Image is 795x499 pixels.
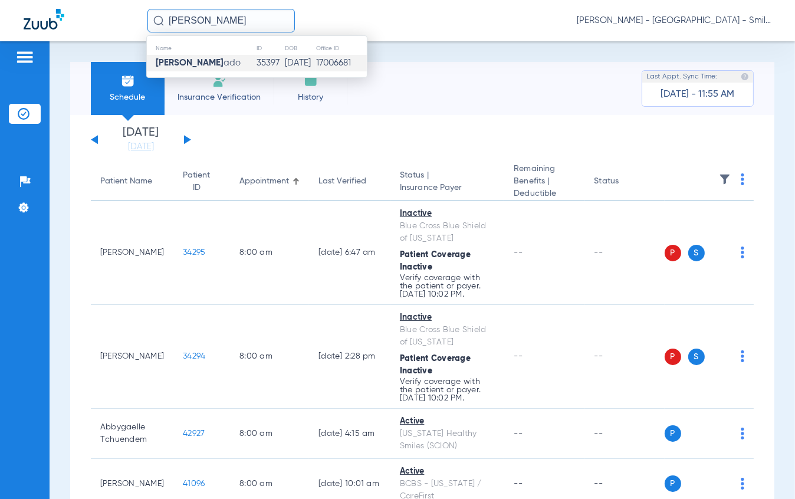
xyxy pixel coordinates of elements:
div: Blue Cross Blue Shield of [US_STATE] [400,220,495,245]
th: ID [256,42,284,55]
img: group-dot-blue.svg [741,428,744,439]
td: [DATE] 2:28 PM [309,305,390,409]
td: [DATE] [284,55,316,71]
img: group-dot-blue.svg [741,173,744,185]
td: -- [585,409,665,459]
span: ado [156,58,241,67]
td: [PERSON_NAME] [91,305,173,409]
span: 41096 [183,480,205,488]
th: Remaining Benefits | [504,163,584,201]
td: 17006681 [316,55,367,71]
td: -- [585,201,665,305]
span: Deductible [514,188,575,200]
img: Zuub Logo [24,9,64,29]
span: P [665,245,681,261]
th: Status [585,163,665,201]
span: Schedule [100,91,156,103]
span: Patient Coverage Inactive [400,354,471,375]
img: filter.svg [719,173,731,185]
div: [US_STATE] Healthy Smiles (SCION) [400,428,495,452]
div: Patient ID [183,169,210,194]
span: 34295 [183,248,205,257]
td: [DATE] 4:15 AM [309,409,390,459]
div: Appointment [239,175,289,188]
div: Active [400,465,495,478]
img: hamburger-icon [15,50,34,64]
img: Search Icon [153,15,164,26]
img: group-dot-blue.svg [741,247,744,258]
img: Schedule [121,74,135,88]
div: Last Verified [318,175,381,188]
div: Patient ID [183,169,221,194]
span: S [688,245,705,261]
img: Manual Insurance Verification [212,74,226,88]
span: P [665,475,681,492]
span: -- [514,352,523,360]
span: Last Appt. Sync Time: [646,71,717,83]
strong: [PERSON_NAME] [156,58,224,67]
div: Patient Name [100,175,152,188]
span: 34294 [183,352,205,360]
div: Blue Cross Blue Shield of [US_STATE] [400,324,495,349]
td: [PERSON_NAME] [91,201,173,305]
td: [DATE] 6:47 AM [309,201,390,305]
img: last sync help info [741,73,749,81]
input: Search for patients [147,9,295,32]
td: 8:00 AM [230,409,309,459]
th: Office ID [316,42,367,55]
div: Appointment [239,175,300,188]
span: P [665,425,681,442]
span: S [688,349,705,365]
td: -- [585,305,665,409]
div: Patient Name [100,175,164,188]
span: Insurance Verification [173,91,265,103]
th: Status | [390,163,504,201]
td: 8:00 AM [230,201,309,305]
th: DOB [284,42,316,55]
img: History [304,74,318,88]
td: 8:00 AM [230,305,309,409]
span: History [282,91,339,103]
div: Last Verified [318,175,366,188]
div: Active [400,415,495,428]
p: Verify coverage with the patient or payer. [DATE] 10:02 PM. [400,274,495,298]
td: 35397 [256,55,284,71]
span: [PERSON_NAME] - [GEOGRAPHIC_DATA] - SmileLand PD [577,15,771,27]
p: Verify coverage with the patient or payer. [DATE] 10:02 PM. [400,377,495,402]
td: Abbygaelle Tchuendem [91,409,173,459]
img: group-dot-blue.svg [741,350,744,362]
span: Insurance Payer [400,182,495,194]
span: -- [514,248,523,257]
iframe: Chat Widget [736,442,795,499]
span: P [665,349,681,365]
th: Name [147,42,256,55]
span: 42927 [183,429,205,438]
span: [DATE] - 11:55 AM [661,88,735,100]
div: Inactive [400,311,495,324]
span: Patient Coverage Inactive [400,251,471,271]
div: Inactive [400,208,495,220]
a: [DATE] [106,141,176,153]
li: [DATE] [106,127,176,153]
span: -- [514,429,523,438]
span: -- [514,480,523,488]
